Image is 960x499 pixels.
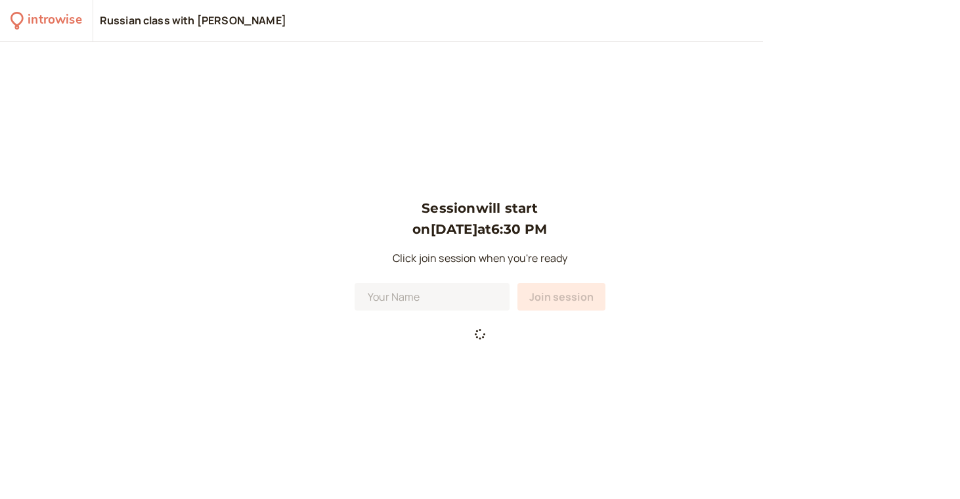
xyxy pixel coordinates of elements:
[100,14,286,28] div: Russian class with [PERSON_NAME]
[517,283,605,311] button: Join session
[355,283,510,311] input: Your Name
[355,198,605,240] h3: Session will start on [DATE] at 6:30 PM
[529,290,594,304] span: Join session
[28,11,81,31] div: introwise
[355,250,605,267] p: Click join session when you're ready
